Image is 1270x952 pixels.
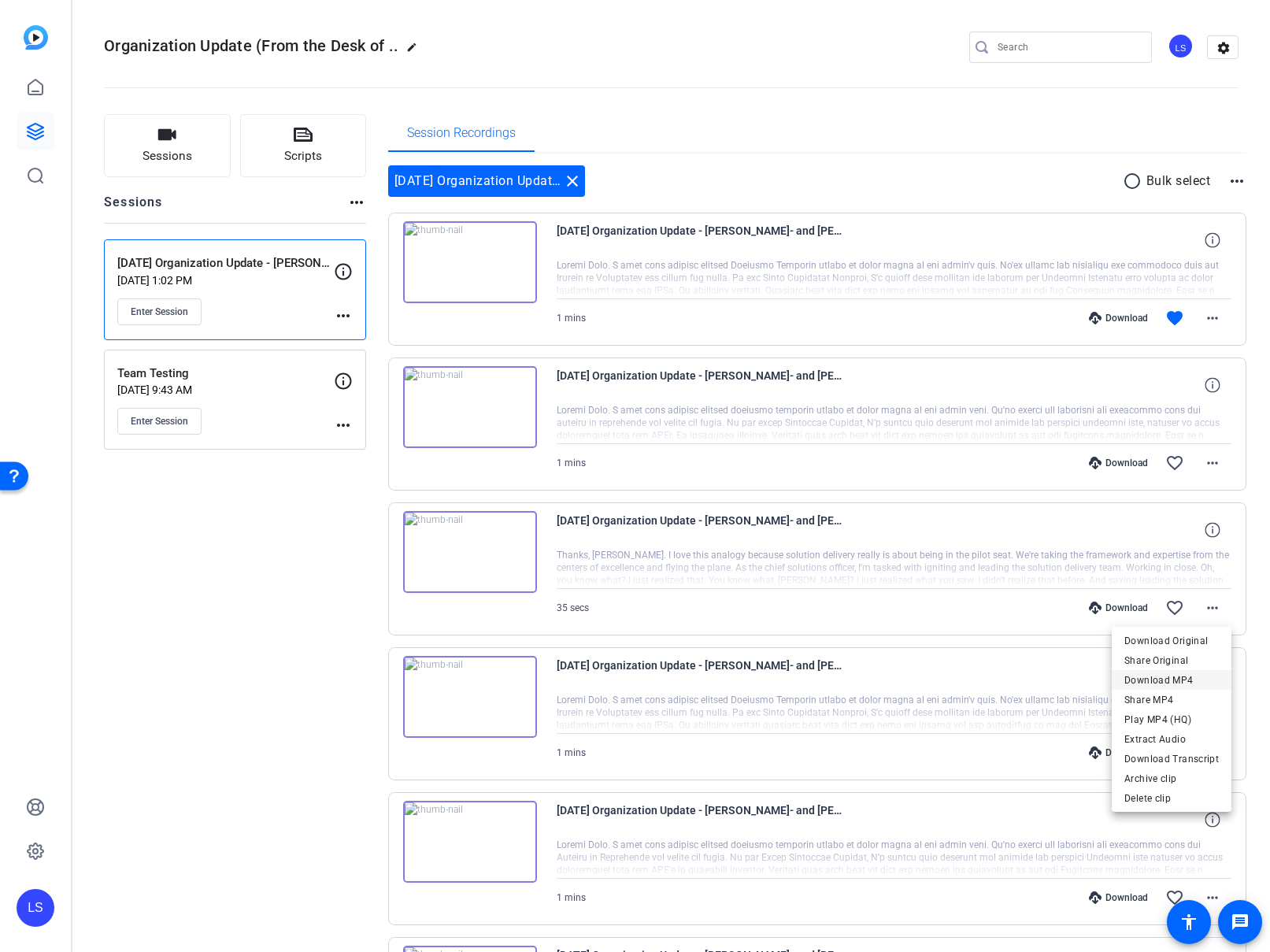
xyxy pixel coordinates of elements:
[1124,750,1219,769] span: Download Transcript
[1124,691,1219,709] span: Share MP4
[1124,769,1219,788] span: Archive clip
[1124,632,1219,650] span: Download Original
[1124,671,1219,690] span: Download MP4
[1124,730,1219,749] span: Extract Audio
[1124,710,1219,729] span: Play MP4 (HQ)
[1124,651,1219,670] span: Share Original
[1124,789,1219,808] span: Delete clip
